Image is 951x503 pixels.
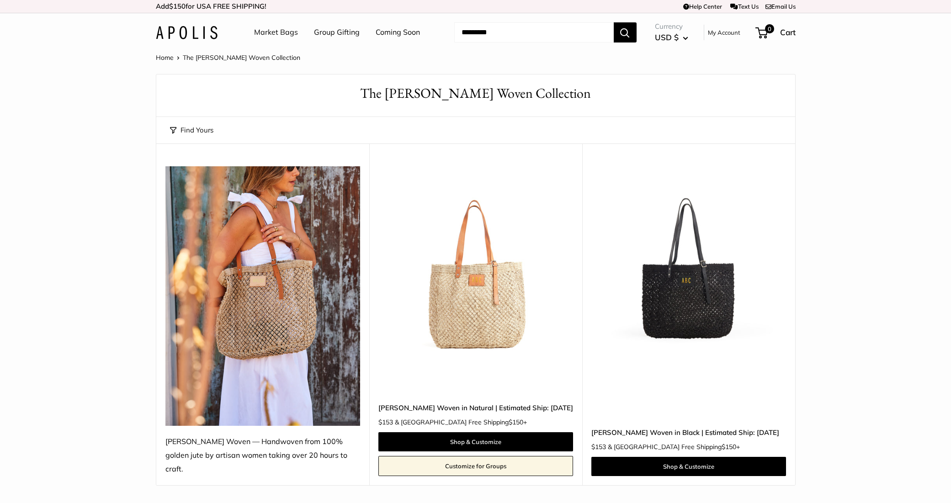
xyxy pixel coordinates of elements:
a: Email Us [765,3,796,10]
a: [PERSON_NAME] Woven in Natural | Estimated Ship: [DATE] [378,402,573,413]
span: USD $ [655,32,679,42]
img: Mercado Woven in Natural | Estimated Ship: Oct. 19th [378,166,573,361]
a: Group Gifting [314,26,360,39]
a: 0 Cart [756,25,796,40]
a: Mercado Woven in Black | Estimated Ship: Oct. 19thMercado Woven in Black | Estimated Ship: Oct. 19th [591,166,786,361]
span: The [PERSON_NAME] Woven Collection [183,53,300,62]
span: $153 [378,418,393,426]
span: 0 [765,24,774,33]
a: My Account [708,27,740,38]
nav: Breadcrumb [156,52,300,64]
img: Mercado Woven — Handwoven from 100% golden jute by artisan women taking over 20 hours to craft. [165,166,360,426]
button: Find Yours [170,124,213,137]
span: & [GEOGRAPHIC_DATA] Free Shipping + [395,419,527,425]
a: Home [156,53,174,62]
span: Currency [655,20,688,33]
span: Cart [780,27,796,37]
input: Search... [454,22,614,42]
button: Search [614,22,637,42]
a: Text Us [730,3,758,10]
a: Mercado Woven in Natural | Estimated Ship: Oct. 19thMercado Woven in Natural | Estimated Ship: Oc... [378,166,573,361]
img: Apolis [156,26,218,39]
span: $150 [509,418,523,426]
span: & [GEOGRAPHIC_DATA] Free Shipping + [608,444,740,450]
a: Shop & Customize [378,432,573,451]
img: Mercado Woven in Black | Estimated Ship: Oct. 19th [591,166,786,361]
a: Market Bags [254,26,298,39]
a: Customize for Groups [378,456,573,476]
button: USD $ [655,30,688,45]
a: Coming Soon [376,26,420,39]
a: Help Center [683,3,722,10]
a: Shop & Customize [591,457,786,476]
span: $150 [169,2,186,11]
span: $153 [591,443,606,451]
a: [PERSON_NAME] Woven in Black | Estimated Ship: [DATE] [591,427,786,438]
h1: The [PERSON_NAME] Woven Collection [170,84,781,103]
div: [PERSON_NAME] Woven — Handwoven from 100% golden jute by artisan women taking over 20 hours to cr... [165,435,360,476]
span: $150 [722,443,736,451]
